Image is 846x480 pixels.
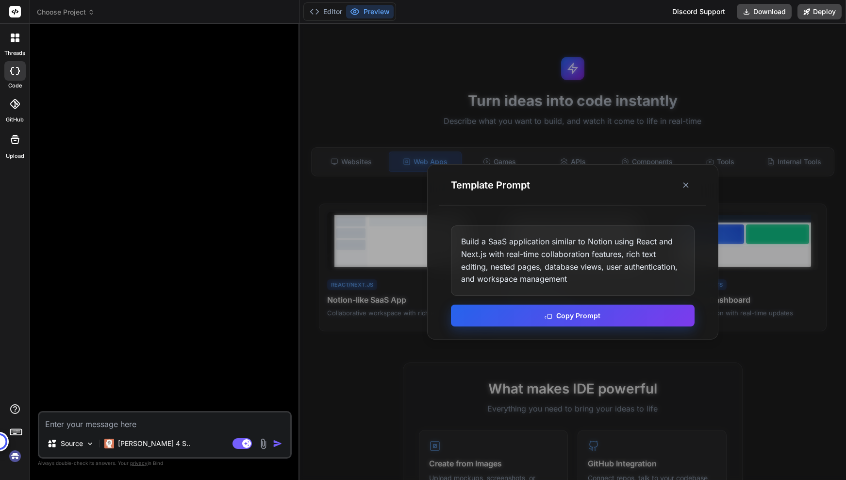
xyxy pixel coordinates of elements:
p: Always double-check its answers. Your in Bind [38,459,292,468]
img: Pick Models [86,440,94,448]
button: Copy Prompt [451,305,695,326]
div: Discord Support [666,4,731,19]
img: Claude 4 Sonnet [104,439,114,448]
h3: Template Prompt [451,178,530,192]
p: Source [61,439,83,448]
img: signin [7,448,23,464]
label: code [8,82,22,90]
div: Build a SaaS application similar to Notion using React and Next.js with real-time collaboration f... [451,225,695,295]
label: GitHub [6,116,24,124]
span: privacy [130,460,148,466]
span: Choose Project [37,7,95,17]
button: Preview [346,5,394,18]
button: Editor [306,5,346,18]
label: threads [4,49,25,57]
label: Upload [6,152,24,160]
img: attachment [258,438,269,449]
button: Download [737,4,792,19]
img: icon [273,439,282,448]
p: [PERSON_NAME] 4 S.. [118,439,190,448]
button: Deploy [797,4,842,19]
